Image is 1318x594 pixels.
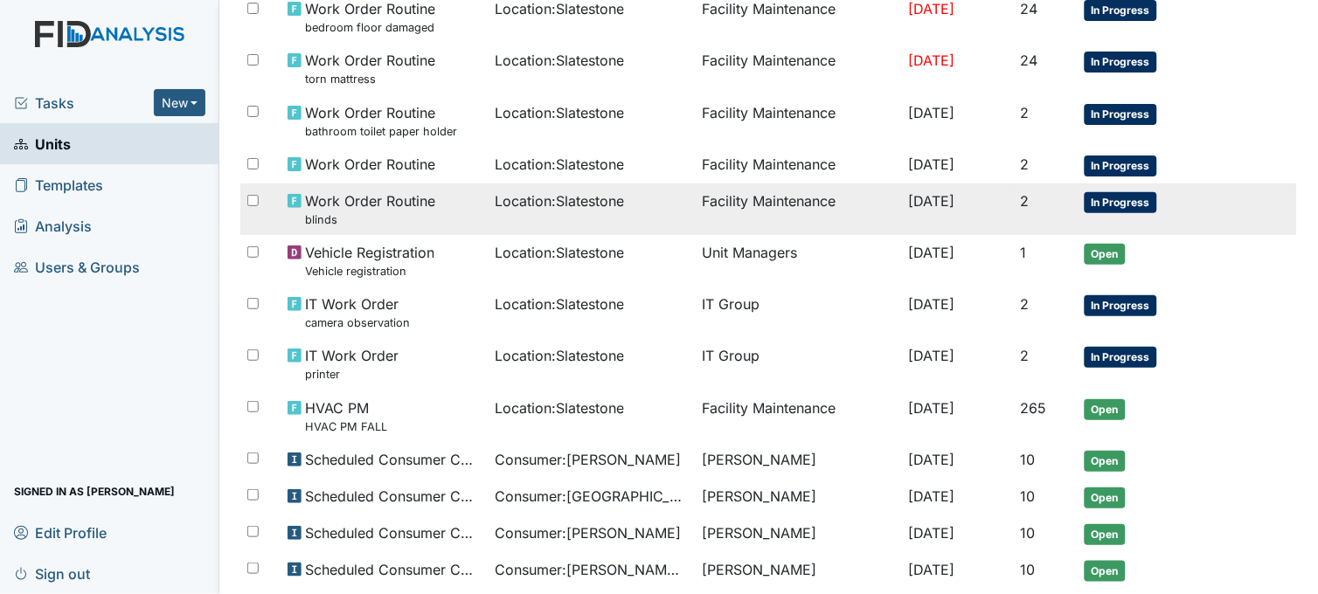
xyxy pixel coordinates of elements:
span: Consumer : [PERSON_NAME] [495,522,681,543]
span: In Progress [1085,104,1157,125]
td: Facility Maintenance [695,390,902,442]
span: Users & Groups [14,253,140,280]
span: Work Order Routine bathroom toilet paper holder [305,102,457,140]
span: 1 [1021,244,1027,261]
small: Vehicle registration [305,263,434,280]
a: Tasks [14,93,154,114]
span: Analysis [14,212,92,239]
span: In Progress [1085,155,1157,176]
span: [DATE] [909,561,955,578]
span: In Progress [1085,347,1157,368]
span: 2 [1021,155,1030,173]
td: Facility Maintenance [695,95,902,147]
small: torn mattress [305,71,435,87]
td: Unit Managers [695,235,902,287]
small: bathroom toilet paper holder [305,123,457,140]
span: IT Work Order camera observation [305,294,410,331]
span: Vehicle Registration Vehicle registration [305,242,434,280]
span: 2 [1021,295,1030,313]
span: Templates [14,171,103,198]
span: HVAC PM HVAC PM FALL [305,397,387,435]
small: printer [305,366,399,383]
span: Location : Slatestone [495,397,624,418]
span: In Progress [1085,192,1157,213]
span: Location : Slatestone [495,345,624,366]
span: [DATE] [909,104,955,121]
span: In Progress [1085,295,1157,316]
span: Location : Slatestone [495,50,624,71]
span: Work Order Routine torn mattress [305,50,435,87]
span: Location : Slatestone [495,242,624,263]
td: [PERSON_NAME] [695,442,902,479]
span: [DATE] [909,244,955,261]
span: Scheduled Consumer Chart Review [305,559,481,580]
span: [DATE] [909,192,955,210]
td: Facility Maintenance [695,147,902,183]
td: [PERSON_NAME] [695,552,902,589]
span: Signed in as [PERSON_NAME] [14,478,175,505]
span: Units [14,130,71,157]
span: Sign out [14,560,90,587]
span: [DATE] [909,399,955,417]
span: 2 [1021,192,1030,210]
span: 10 [1021,561,1036,578]
small: camera observation [305,314,410,331]
span: 2 [1021,104,1030,121]
span: 10 [1021,487,1036,505]
span: Open [1085,561,1126,582]
span: [DATE] [909,347,955,364]
span: Location : Slatestone [495,190,624,211]
span: Open [1085,451,1126,472]
span: [DATE] [909,155,955,173]
td: Facility Maintenance [695,43,902,94]
span: IT Work Order printer [305,345,399,383]
span: Consumer : [GEOGRAPHIC_DATA], [GEOGRAPHIC_DATA] [495,486,688,507]
span: Open [1085,487,1126,508]
span: Consumer : [PERSON_NAME] [495,449,681,470]
span: 2 [1021,347,1030,364]
span: Open [1085,524,1126,545]
span: 265 [1021,399,1047,417]
span: Consumer : [PERSON_NAME][GEOGRAPHIC_DATA] [495,559,688,580]
span: 10 [1021,524,1036,542]
td: IT Group [695,338,902,390]
span: Location : Slatestone [495,294,624,314]
span: In Progress [1085,52,1157,73]
span: Scheduled Consumer Chart Review [305,449,481,470]
span: 24 [1021,52,1038,69]
span: Edit Profile [14,519,107,546]
small: blinds [305,211,435,228]
span: [DATE] [909,295,955,313]
td: IT Group [695,287,902,338]
span: Location : Slatestone [495,154,624,175]
span: Scheduled Consumer Chart Review [305,486,481,507]
span: [DATE] [909,451,955,468]
span: [DATE] [909,524,955,542]
span: Work Order Routine [305,154,435,175]
span: [DATE] [909,52,955,69]
span: [DATE] [909,487,955,505]
span: 10 [1021,451,1036,468]
td: [PERSON_NAME] [695,515,902,552]
small: bedroom floor damaged [305,19,435,36]
span: Work Order Routine blinds [305,190,435,228]
small: HVAC PM FALL [305,418,387,435]
span: Location : Slatestone [495,102,624,123]
td: [PERSON_NAME] [695,479,902,515]
span: Open [1085,399,1126,420]
td: Facility Maintenance [695,183,902,235]
span: Open [1085,244,1126,265]
span: Scheduled Consumer Chart Review [305,522,481,543]
button: New [154,89,206,116]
